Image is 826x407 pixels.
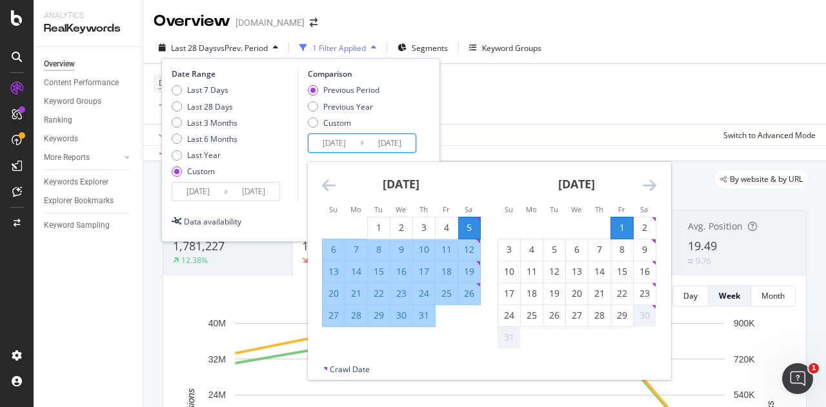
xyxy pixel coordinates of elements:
[44,219,110,232] div: Keyword Sampling
[709,286,751,306] button: Week
[368,265,390,278] div: 15
[412,239,435,261] td: Selected. Thursday, July 10, 2025
[154,10,230,32] div: Overview
[308,68,420,79] div: Comparison
[323,243,345,256] div: 6
[323,84,379,95] div: Previous Period
[498,326,520,348] td: Not available. Sunday, August 31, 2025
[187,150,221,161] div: Last Year
[181,255,208,266] div: 12.38%
[715,170,808,188] div: legacy label
[323,309,345,322] div: 27
[390,261,412,283] td: Selected. Wednesday, July 16, 2025
[345,283,367,304] td: Selected. Monday, July 21, 2025
[498,265,520,278] div: 10
[154,37,283,58] button: Last 28 DaysvsPrev. Period
[44,57,134,71] a: Overview
[308,134,360,152] input: Start Date
[396,204,406,214] small: We
[458,265,480,278] div: 19
[390,265,412,278] div: 16
[520,304,543,326] td: Choose Monday, August 25, 2025 as your check-in date. It’s available.
[688,220,743,232] span: Avg. Position
[390,287,412,300] div: 23
[588,283,610,304] td: Choose Thursday, August 21, 2025 as your check-in date. It’s available.
[458,243,480,256] div: 12
[390,217,412,239] td: Choose Wednesday, July 2, 2025 as your check-in date. It’s available.
[345,304,367,326] td: Selected. Monday, July 28, 2025
[610,261,633,283] td: Choose Friday, August 15, 2025 as your check-in date. It’s available.
[633,239,656,261] td: Choose Saturday, August 9, 2025 as your check-in date. It’s available.
[383,176,419,192] strong: [DATE]
[688,259,693,263] img: Equal
[208,354,226,364] text: 32M
[571,204,581,214] small: We
[611,221,633,234] div: 1
[172,150,237,161] div: Last Year
[643,177,656,194] div: Move forward to switch to the next month.
[498,304,520,326] td: Choose Sunday, August 24, 2025 as your check-in date. It’s available.
[505,204,513,214] small: Su
[322,283,345,304] td: Selected. Sunday, July 20, 2025
[610,239,633,261] td: Choose Friday, August 8, 2025 as your check-in date. It’s available.
[521,309,543,322] div: 25
[172,117,237,128] div: Last 3 Months
[498,239,520,261] td: Choose Sunday, August 3, 2025 as your check-in date. It’s available.
[44,57,75,71] div: Overview
[482,43,541,54] div: Keyword Groups
[498,331,520,344] div: 31
[696,255,711,266] div: 0.76
[412,283,435,304] td: Selected. Thursday, July 24, 2025
[718,124,816,145] button: Switch to Advanced Mode
[172,166,237,177] div: Custom
[323,287,345,300] div: 20
[390,283,412,304] td: Selected. Wednesday, July 23, 2025
[566,243,588,256] div: 6
[611,287,633,300] div: 22
[521,243,543,256] div: 4
[610,217,633,239] td: Selected as end date. Friday, August 1, 2025
[565,283,588,304] td: Choose Wednesday, August 20, 2025 as your check-in date. It’s available.
[322,239,345,261] td: Selected. Sunday, July 6, 2025
[458,239,480,261] td: Selected. Saturday, July 12, 2025
[308,117,379,128] div: Custom
[308,84,379,95] div: Previous Period
[412,43,448,54] span: Segments
[610,283,633,304] td: Choose Friday, August 22, 2025 as your check-in date. It’s available.
[634,221,656,234] div: 2
[498,309,520,322] div: 24
[465,204,472,214] small: Sa
[172,183,224,201] input: Start Date
[672,286,709,306] button: Day
[458,217,480,239] td: Selected as start date. Saturday, July 5, 2025
[44,132,78,146] div: Keywords
[634,309,656,322] div: 30
[322,261,345,283] td: Selected. Sunday, July 13, 2025
[634,265,656,278] div: 16
[322,177,336,194] div: Move backward to switch to the previous month.
[412,217,435,239] td: Choose Thursday, July 3, 2025 as your check-in date. It’s available.
[44,76,119,90] div: Content Performance
[734,318,755,328] text: 900K
[543,283,565,304] td: Choose Tuesday, August 19, 2025 as your check-in date. It’s available.
[782,363,813,394] iframe: Intercom live chat
[302,238,367,253] span: 147,683,990
[390,304,412,326] td: Selected. Wednesday, July 30, 2025
[390,243,412,256] div: 9
[208,318,226,328] text: 40M
[761,290,785,301] div: Month
[413,265,435,278] div: 17
[526,204,537,214] small: Mo
[498,283,520,304] td: Choose Sunday, August 17, 2025 as your check-in date. It’s available.
[44,151,90,164] div: More Reports
[751,286,796,306] button: Month
[565,261,588,283] td: Choose Wednesday, August 13, 2025 as your check-in date. It’s available.
[390,221,412,234] div: 2
[173,238,225,253] span: 1,781,227
[208,390,226,400] text: 24M
[44,114,134,127] a: Ranking
[588,304,610,326] td: Choose Thursday, August 28, 2025 as your check-in date. It’s available.
[588,239,610,261] td: Choose Thursday, August 7, 2025 as your check-in date. It’s available.
[322,304,345,326] td: Selected. Sunday, July 27, 2025
[520,283,543,304] td: Choose Monday, August 18, 2025 as your check-in date. It’s available.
